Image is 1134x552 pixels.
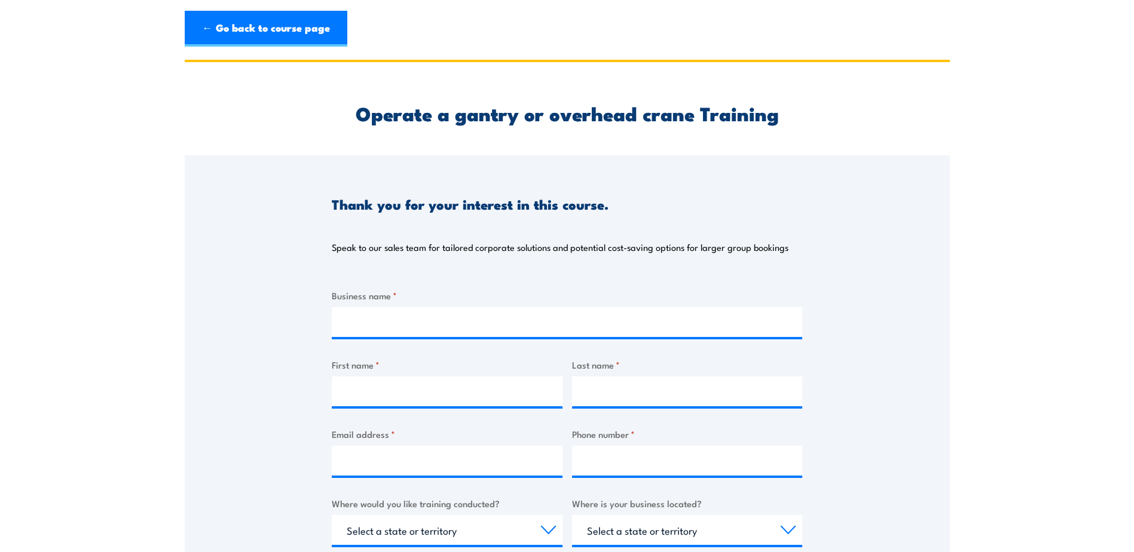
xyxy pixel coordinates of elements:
label: Email address [332,427,563,441]
label: Business name [332,289,802,302]
label: First name [332,358,563,372]
label: Phone number [572,427,803,441]
a: ← Go back to course page [185,11,347,47]
p: Speak to our sales team for tailored corporate solutions and potential cost-saving options for la... [332,241,788,253]
label: Where would you like training conducted? [332,496,563,510]
h2: Operate a gantry or overhead crane Training [332,105,802,121]
label: Where is your business located? [572,496,803,510]
label: Last name [572,358,803,372]
h3: Thank you for your interest in this course. [332,197,609,211]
